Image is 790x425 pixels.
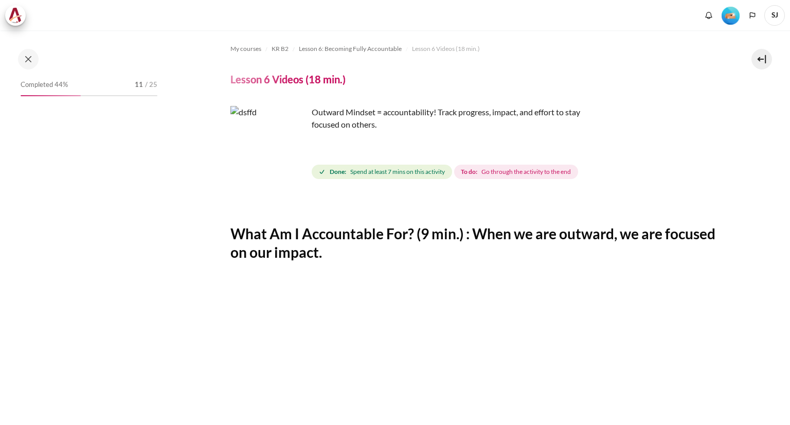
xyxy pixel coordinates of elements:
[21,95,81,96] div: 44%
[145,80,157,90] span: / 25
[350,167,445,176] span: Spend at least 7 mins on this activity
[717,6,744,25] a: Level #2
[330,167,346,176] strong: Done:
[312,163,580,181] div: Completion requirements for Lesson 6 Videos (18 min.)
[412,44,480,54] span: Lesson 6 Videos (18 min.)
[8,8,23,23] img: Architeck
[230,44,261,54] span: My courses
[230,73,346,86] h4: Lesson 6 Videos (18 min.)
[272,43,289,55] a: KR B2
[701,8,716,23] div: Show notification window with no new notifications
[412,43,480,55] a: Lesson 6 Videos (18 min.)
[135,80,143,90] span: 11
[722,7,740,25] img: Level #2
[230,224,717,262] h2: What Am I Accountable For? (9 min.) : When we are outward, we are focused on our impact.
[230,41,717,57] nav: Navigation bar
[230,106,590,131] p: Outward Mindset = accountability! Track progress, impact, and effort to stay focused on others.
[230,43,261,55] a: My courses
[461,167,477,176] strong: To do:
[764,5,785,26] a: User menu
[299,43,402,55] a: Lesson 6: Becoming Fully Accountable
[5,5,31,26] a: Architeck Architeck
[21,80,68,90] span: Completed 44%
[481,167,571,176] span: Go through the activity to the end
[745,8,760,23] button: Languages
[722,6,740,25] div: Level #2
[764,5,785,26] span: SJ
[299,44,402,54] span: Lesson 6: Becoming Fully Accountable
[272,44,289,54] span: KR B2
[230,106,308,183] img: dsffd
